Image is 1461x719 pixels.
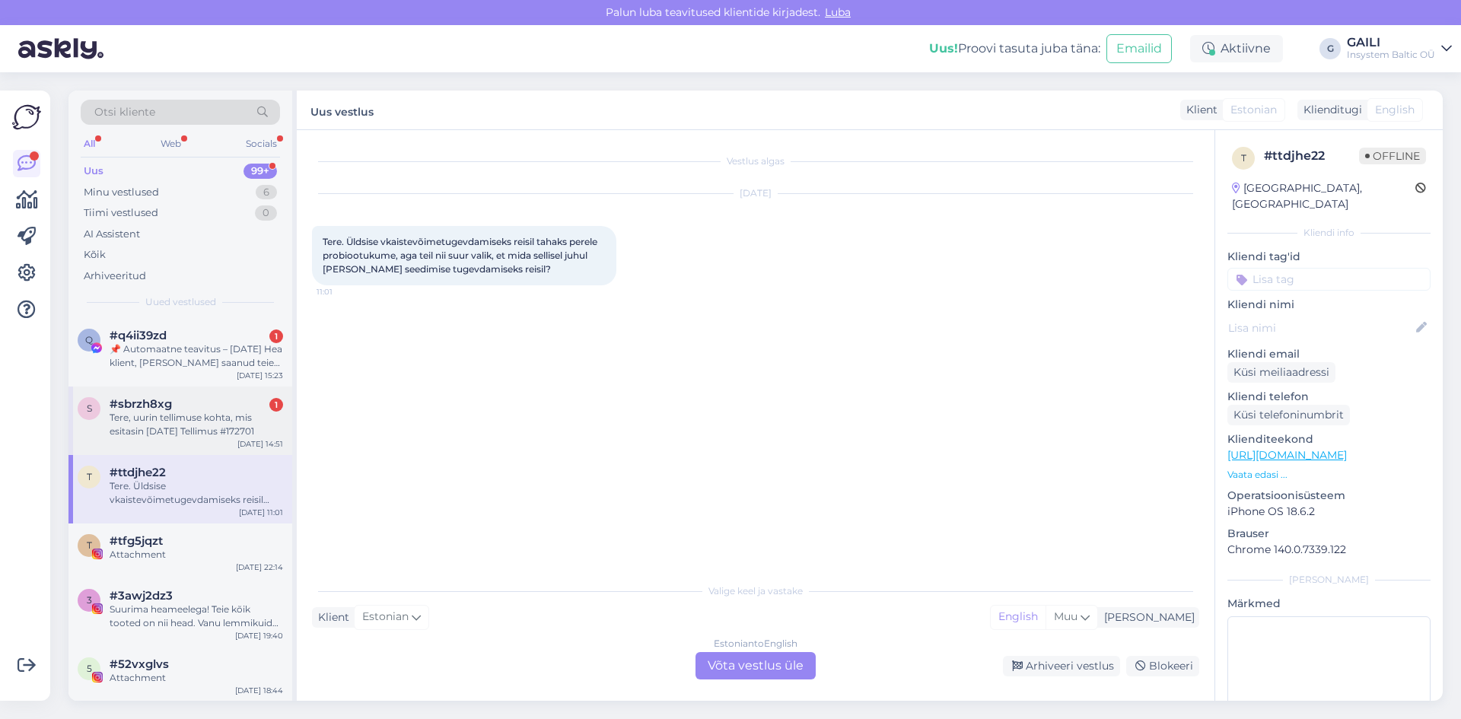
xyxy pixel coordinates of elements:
span: s [87,402,92,414]
div: Attachment [110,671,283,685]
span: English [1375,102,1415,118]
span: Offline [1359,148,1426,164]
span: Estonian [1230,102,1277,118]
div: Aktiivne [1190,35,1283,62]
div: Arhiveeritud [84,269,146,284]
div: Blokeeri [1126,656,1199,676]
div: [DATE] 22:14 [236,562,283,573]
div: G [1319,38,1341,59]
p: Kliendi email [1227,346,1431,362]
p: Kliendi nimi [1227,297,1431,313]
div: AI Assistent [84,227,140,242]
div: Kliendi info [1227,226,1431,240]
p: Kliendi tag'id [1227,249,1431,265]
span: #52vxglvs [110,657,169,671]
span: #3awj2dz3 [110,589,173,603]
div: 📌 Automaatne teavitus – [DATE] Hea klient, [PERSON_NAME] saanud teie lehe kohta tagasisidet ja pl... [110,342,283,370]
div: Attachment [110,548,283,562]
div: [DATE] 14:51 [237,438,283,450]
div: Tere, uurin tellimuse kohta, mis esitasin [DATE] Tellimus #172701 [110,411,283,438]
b: Uus! [929,41,958,56]
div: All [81,134,98,154]
p: Märkmed [1227,596,1431,612]
img: Askly Logo [12,103,41,132]
a: GAILIInsystem Baltic OÜ [1347,37,1452,61]
div: Web [158,134,184,154]
div: [DATE] 15:23 [237,370,283,381]
div: Kõik [84,247,106,262]
p: Chrome 140.0.7339.122 [1227,542,1431,558]
span: #q4ii39zd [110,329,167,342]
div: English [991,606,1046,628]
p: iPhone OS 18.6.2 [1227,504,1431,520]
span: Luba [820,5,855,19]
div: Klient [1180,102,1217,118]
span: q [85,334,93,345]
div: [PERSON_NAME] [1227,573,1431,587]
p: Operatsioonisüsteem [1227,488,1431,504]
div: Küsi meiliaadressi [1227,362,1335,383]
span: Muu [1054,609,1077,623]
div: Proovi tasuta juba täna: [929,40,1100,58]
div: Insystem Baltic OÜ [1347,49,1435,61]
p: Kliendi telefon [1227,389,1431,405]
div: Tere. Üldsise vkaistevõimetugevdamiseks reisil tahaks perele probiootukume, aga teil nii suur val... [110,479,283,507]
div: 99+ [243,164,277,179]
span: #sbrzh8xg [110,397,172,411]
p: Klienditeekond [1227,431,1431,447]
p: Vaata edasi ... [1227,468,1431,482]
div: Socials [243,134,280,154]
div: 0 [255,205,277,221]
div: Uus [84,164,103,179]
span: #tfg5jqzt [110,534,163,548]
div: Küsi telefoninumbrit [1227,405,1350,425]
div: 1 [269,398,283,412]
span: Otsi kliente [94,104,155,120]
div: Suurima heameelega! Teie kõik tooted on nii head. Vanu lemmikuid palju aga seekord veel [PERSON_N... [110,603,283,630]
div: Minu vestlused [84,185,159,200]
span: t [1241,152,1246,164]
span: Tere. Üldsise vkaistevõimetugevdamiseks reisil tahaks perele probiootukume, aga teil nii suur val... [323,236,600,275]
div: Klienditugi [1297,102,1362,118]
span: t [87,471,92,482]
div: [PERSON_NAME] [1098,609,1195,625]
div: # ttdjhe22 [1264,147,1359,165]
span: 11:01 [317,286,374,297]
div: Klient [312,609,349,625]
div: [DATE] 18:44 [235,685,283,696]
a: [URL][DOMAIN_NAME] [1227,448,1347,462]
div: [DATE] 19:40 [235,630,283,641]
p: Brauser [1227,526,1431,542]
div: 6 [256,185,277,200]
div: Valige keel ja vastake [312,584,1199,598]
span: 3 [87,594,92,606]
span: 5 [87,663,92,674]
input: Lisa nimi [1228,320,1413,336]
label: Uus vestlus [310,100,374,120]
span: Estonian [362,609,409,625]
input: Lisa tag [1227,268,1431,291]
span: t [87,539,92,551]
div: Estonian to English [714,637,797,651]
div: Vestlus algas [312,154,1199,168]
div: 1 [269,329,283,343]
button: Emailid [1106,34,1172,63]
div: GAILI [1347,37,1435,49]
span: #ttdjhe22 [110,466,166,479]
div: Võta vestlus üle [695,652,816,679]
div: Tiimi vestlused [84,205,158,221]
div: [DATE] [312,186,1199,200]
div: [GEOGRAPHIC_DATA], [GEOGRAPHIC_DATA] [1232,180,1415,212]
div: [DATE] 11:01 [239,507,283,518]
div: Arhiveeri vestlus [1003,656,1120,676]
span: Uued vestlused [145,295,216,309]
